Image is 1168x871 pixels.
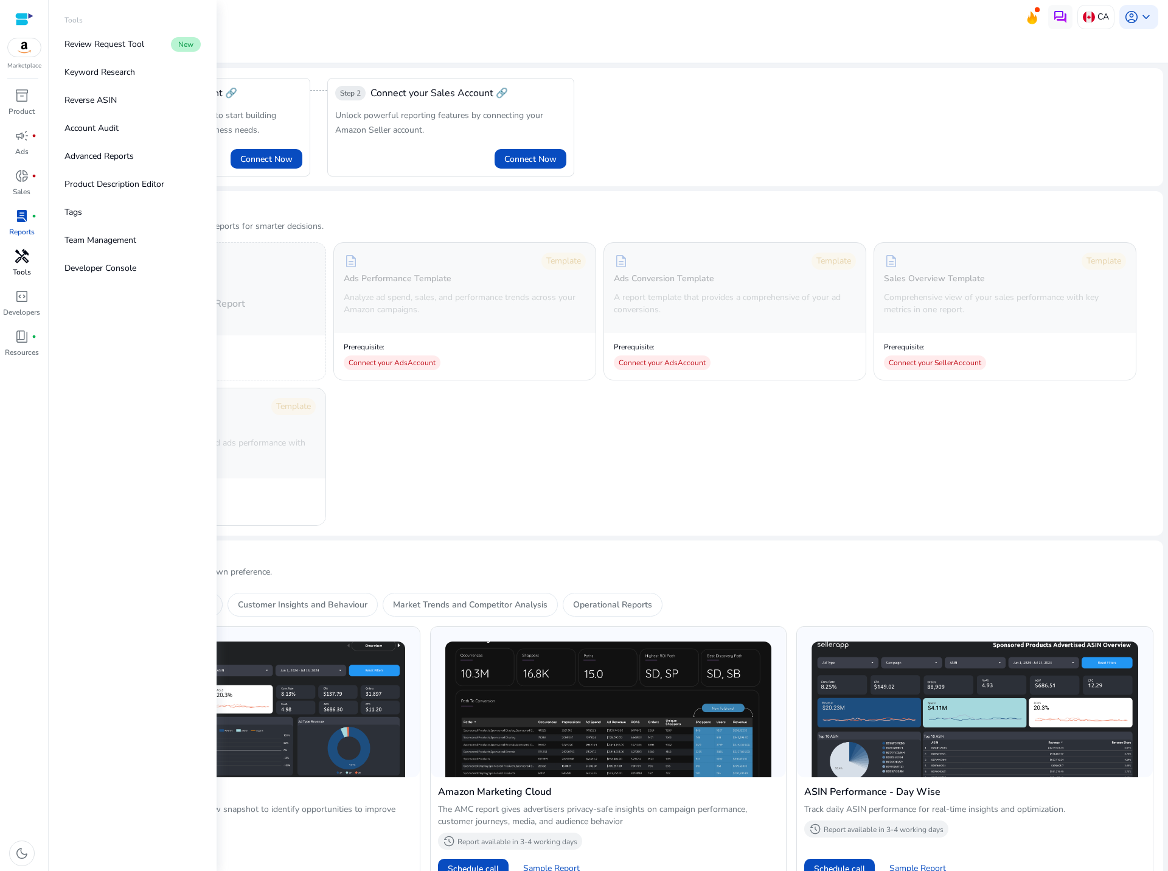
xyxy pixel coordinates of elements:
span: keyboard_arrow_down [1139,10,1153,24]
span: description [884,254,899,268]
p: Operational Reports [573,598,652,611]
p: Prerequisite: [344,342,440,352]
p: Tools [64,15,83,26]
span: description [614,254,628,268]
h4: Amazon Marketing Cloud [438,785,779,799]
span: Connect Now [504,153,557,166]
p: Reverse ASIN [64,94,117,107]
span: Connect your Sales Account 🔗 [370,86,508,100]
span: fiber_manual_record [32,133,36,138]
div: Connect your Seller Account [884,355,986,370]
h5: Ads Performance Template [344,274,451,284]
button: Connect Now [495,149,566,169]
span: Unlock powerful reporting features by connecting your Amazon Seller account. [335,110,543,136]
span: book_4 [15,329,29,344]
span: lab_profile [15,209,29,223]
p: Reports [9,226,35,237]
p: Report available in 3-4 working days [824,825,944,834]
span: Step 2 [340,88,361,98]
p: Keyword Research [64,66,135,79]
span: history_2 [809,823,821,835]
span: fiber_manual_record [32,173,36,178]
h5: Sales Overview Template [884,274,985,284]
p: Advanced Reports [64,150,134,163]
div: Template [541,253,586,270]
span: account_circle [1124,10,1139,24]
span: Connect Now [240,153,293,166]
span: description [344,254,358,268]
p: Market Trends and Competitor Analysis [393,598,547,611]
h4: Account Performance [71,785,412,799]
h4: ASIN Performance - Day Wise [804,785,1145,799]
span: fiber_manual_record [32,334,36,339]
p: Track daily ASIN performance for real-time insights and optimization. [804,803,1145,816]
p: The AMC report gives advertisers privacy-safe insights on campaign performance, customer journeys... [438,803,779,828]
img: ca.svg [1083,11,1095,23]
div: Template [1082,253,1126,270]
span: fiber_manual_record [32,214,36,219]
h5: Ads Conversion Template [614,274,714,284]
p: Comprehensive view of your sales performance with key metrics in one report. [884,292,1126,316]
span: handyman [15,249,29,264]
p: Account Audit [64,122,119,135]
span: inventory_2 [15,88,29,103]
img: amazon.svg [8,38,41,57]
p: A report template that provides a comprehensive of your ad conversions. [614,292,856,316]
div: Template [812,253,856,270]
p: Create your own report based on your own preference. [63,566,1153,578]
p: Developers [3,307,40,318]
p: Marketplace [7,61,41,71]
p: Tags [64,206,82,219]
p: Ads [15,146,29,157]
div: Connect your Ads Account [344,355,440,370]
button: Connect Now [231,149,302,169]
p: CA [1097,6,1109,27]
p: Product Description Editor [64,178,164,191]
p: Review Request Tool [64,38,144,51]
p: Customer Insights and Behaviour [238,598,367,611]
p: Team Management [64,234,136,247]
span: New [171,37,201,52]
span: campaign [15,128,29,143]
span: history_2 [443,835,455,847]
span: code_blocks [15,289,29,304]
p: Sales [13,186,30,197]
span: dark_mode [15,846,29,861]
p: Developer Console [64,262,136,275]
div: Connect your Ads Account [614,355,711,370]
p: Analyze ad spend, sales, and performance trends across your Amazon campaigns. [344,292,586,316]
div: Template [271,398,316,415]
p: Tools [13,267,31,278]
p: Product [9,106,35,117]
p: Resources [5,347,39,358]
p: Prerequisite: [884,342,986,352]
p: Prerequisite: [614,342,711,352]
p: Report available in 3-4 working days [457,837,577,847]
p: Monthly and Quarterly business review snapshot to identify opportunities to improve your business [71,803,412,828]
span: donut_small [15,169,29,183]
